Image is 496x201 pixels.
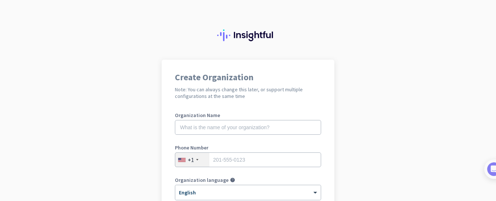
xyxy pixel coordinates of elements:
[230,177,235,183] i: help
[217,29,279,41] img: Insightful
[188,156,194,163] div: +1
[175,177,229,183] label: Organization language
[175,86,321,99] h2: Note: You can always change this later, or support multiple configurations at the same time
[175,113,321,118] label: Organization Name
[175,152,321,167] input: 201-555-0123
[175,145,321,150] label: Phone Number
[175,120,321,135] input: What is the name of your organization?
[175,73,321,82] h1: Create Organization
